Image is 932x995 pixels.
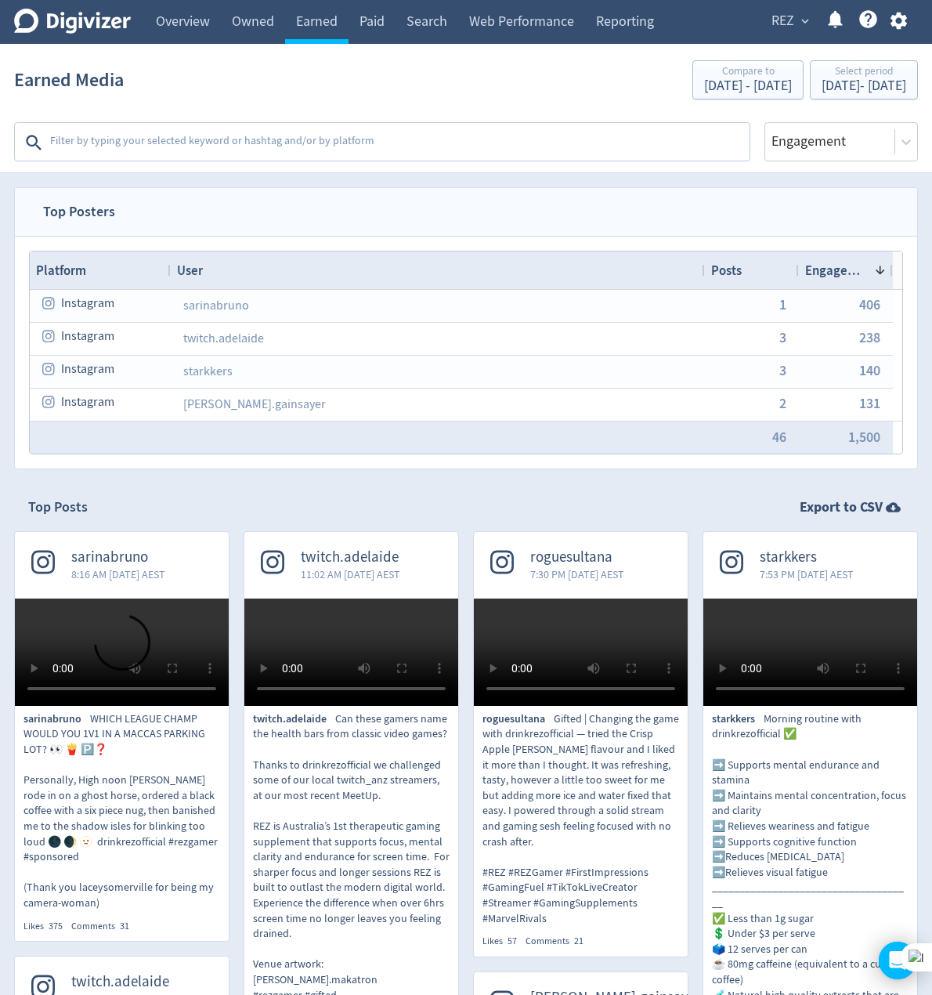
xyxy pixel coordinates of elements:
button: REZ [766,9,813,34]
div: [DATE] - [DATE] [822,79,906,93]
button: Compare to[DATE] - [DATE] [692,60,804,99]
button: Select period[DATE]- [DATE] [810,60,918,99]
span: expand_more [798,14,812,28]
div: Compare to [704,66,792,79]
div: Open Intercom Messenger [879,942,916,979]
div: [DATE] - [DATE] [704,79,792,93]
div: Select period [822,66,906,79]
span: REZ [771,9,794,34]
h1: Earned Media [14,55,124,105]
